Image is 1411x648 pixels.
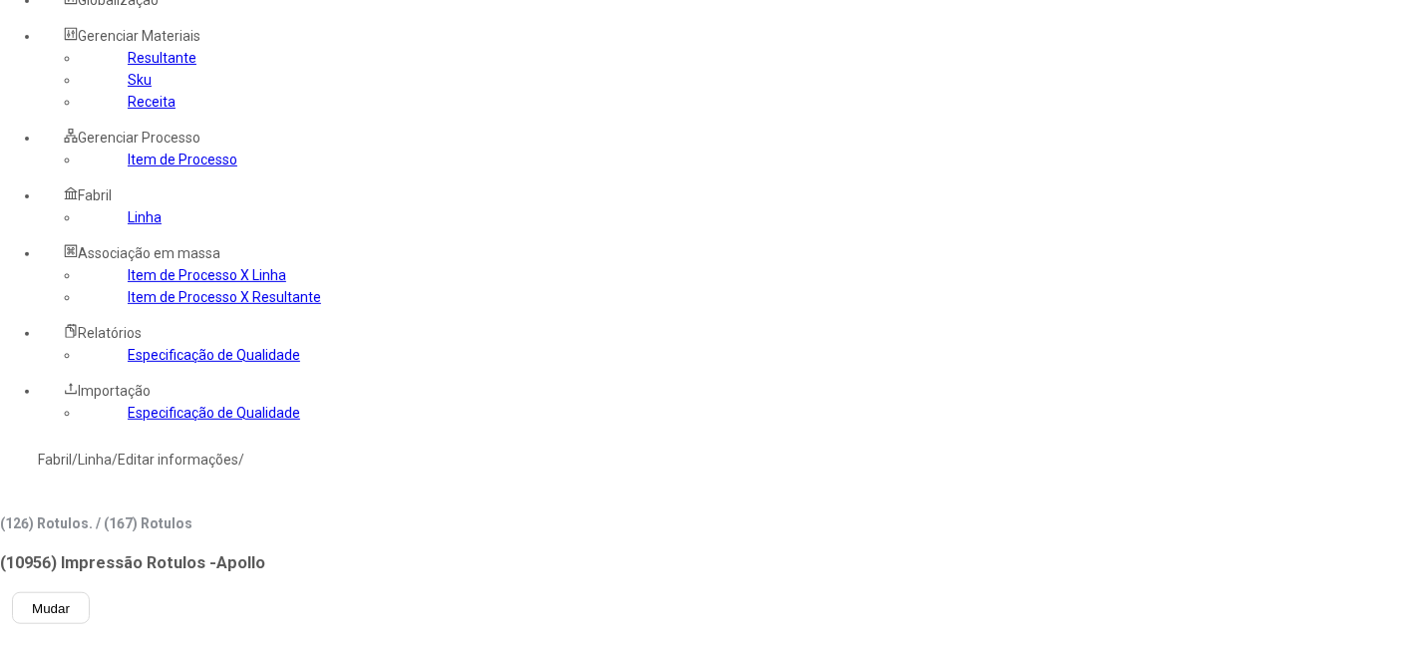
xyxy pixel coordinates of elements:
[128,94,176,110] a: Receita
[78,452,112,468] a: Linha
[78,325,142,341] span: Relatórios
[12,592,90,624] button: Mudar
[128,209,162,225] a: Linha
[128,289,321,305] a: Item de Processo X Resultante
[128,50,196,66] a: Resultante
[78,187,112,203] span: Fabril
[38,452,72,468] a: Fabril
[128,405,300,421] a: Especificação de Qualidade
[78,383,151,399] span: Importação
[78,130,200,146] span: Gerenciar Processo
[128,347,300,363] a: Especificação de Qualidade
[128,152,237,167] a: Item de Processo
[238,452,244,468] nz-breadcrumb-separator: /
[78,245,220,261] span: Associação em massa
[78,28,200,44] span: Gerenciar Materiais
[118,452,238,468] a: Editar informações
[128,72,152,88] a: Sku
[112,452,118,468] nz-breadcrumb-separator: /
[128,267,286,283] a: Item de Processo X Linha
[32,601,70,616] span: Mudar
[72,452,78,468] nz-breadcrumb-separator: /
